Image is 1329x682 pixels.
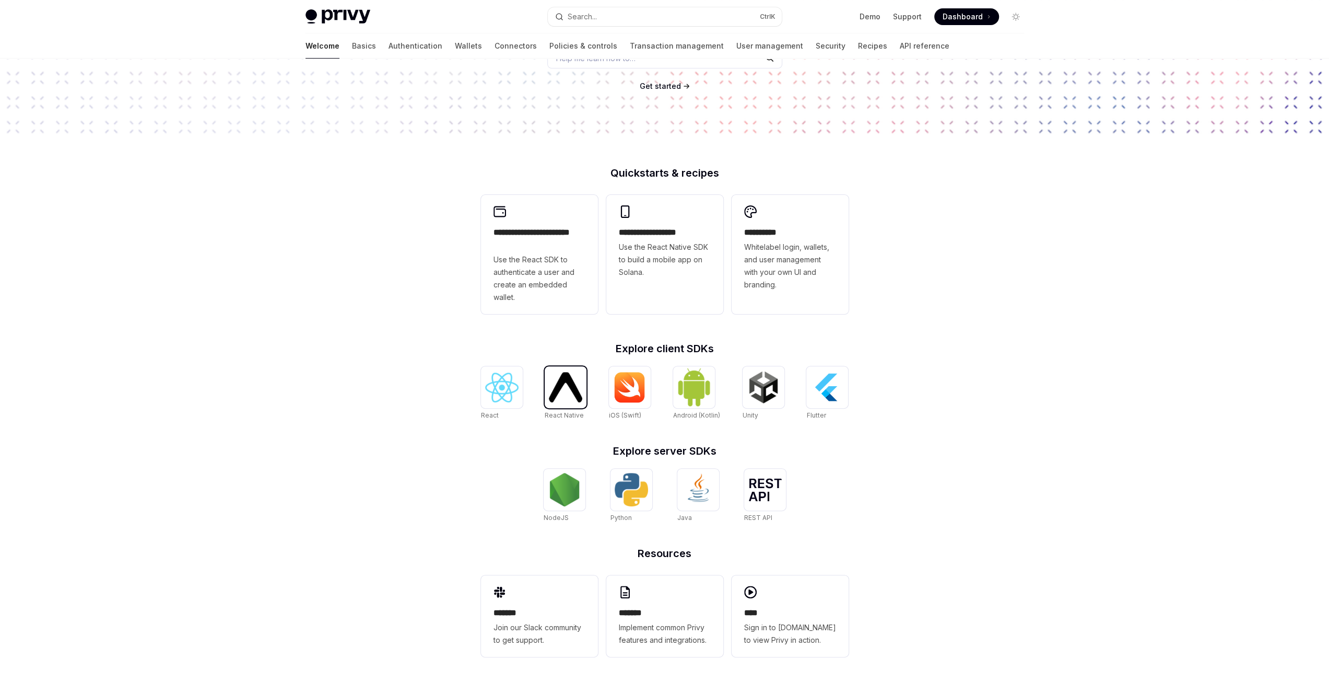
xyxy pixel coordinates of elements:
[493,621,585,646] span: Join our Slack community to get support.
[858,33,887,59] a: Recipes
[568,10,597,23] div: Search...
[619,241,711,279] span: Use the React Native SDK to build a mobile app on Solana.
[544,469,585,523] a: NodeJSNodeJS
[481,548,849,559] h2: Resources
[806,411,826,419] span: Flutter
[744,621,836,646] span: Sign in to [DOMAIN_NAME] to view Privy in action.
[609,366,651,421] a: iOS (Swift)iOS (Swift)
[677,367,711,407] img: Android (Kotlin)
[943,11,983,22] span: Dashboard
[619,621,711,646] span: Implement common Privy features and integrations.
[481,168,849,178] h2: Quickstarts & recipes
[640,81,681,91] a: Get started
[630,33,724,59] a: Transaction management
[747,371,780,404] img: Unity
[606,575,723,657] a: **** **Implement common Privy features and integrations.
[549,372,582,402] img: React Native
[493,253,585,304] span: Use the React SDK to authenticate a user and create an embedded wallet.
[816,33,845,59] a: Security
[610,514,632,522] span: Python
[860,11,880,22] a: Demo
[893,11,922,22] a: Support
[744,514,772,522] span: REST API
[615,473,648,506] img: Python
[732,575,849,657] a: ****Sign in to [DOMAIN_NAME] to view Privy in action.
[613,372,646,403] img: iOS (Swift)
[455,33,482,59] a: Wallets
[810,371,844,404] img: Flutter
[549,33,617,59] a: Policies & controls
[640,82,681,90] span: Get started
[485,373,519,402] img: React
[609,411,641,419] span: iOS (Swift)
[1007,8,1024,25] button: Toggle dark mode
[305,33,339,59] a: Welcome
[481,411,499,419] span: React
[548,473,581,506] img: NodeJS
[481,366,523,421] a: ReactReact
[748,478,782,501] img: REST API
[305,9,370,24] img: light logo
[673,366,720,421] a: Android (Kotlin)Android (Kotlin)
[548,7,782,26] button: Open search
[900,33,949,59] a: API reference
[481,575,598,657] a: **** **Join our Slack community to get support.
[389,33,442,59] a: Authentication
[934,8,999,25] a: Dashboard
[481,446,849,456] h2: Explore server SDKs
[806,366,848,421] a: FlutterFlutter
[744,469,786,523] a: REST APIREST API
[681,473,715,506] img: Java
[677,514,692,522] span: Java
[606,195,723,314] a: **** **** **** ***Use the React Native SDK to build a mobile app on Solana.
[545,366,586,421] a: React NativeReact Native
[743,366,784,421] a: UnityUnity
[545,411,584,419] span: React Native
[673,411,720,419] span: Android (Kotlin)
[481,343,849,354] h2: Explore client SDKs
[743,411,758,419] span: Unity
[744,241,836,291] span: Whitelabel login, wallets, and user management with your own UI and branding.
[495,33,537,59] a: Connectors
[677,469,719,523] a: JavaJava
[760,13,775,21] span: Ctrl K
[736,33,803,59] a: User management
[352,33,376,59] a: Basics
[610,469,652,523] a: PythonPython
[544,514,569,522] span: NodeJS
[732,195,849,314] a: **** *****Whitelabel login, wallets, and user management with your own UI and branding.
